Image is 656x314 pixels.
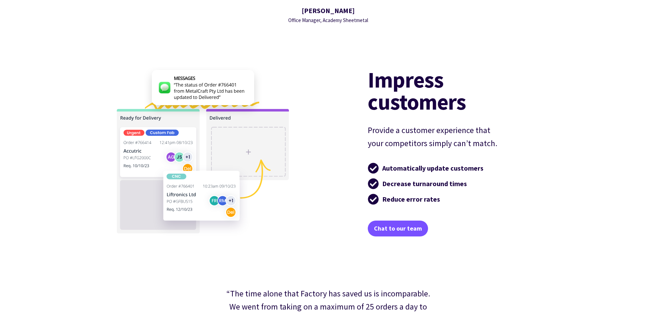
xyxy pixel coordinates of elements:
strong: Automatically update customers [382,164,483,172]
strong: Reduce error rates [382,195,440,203]
div: Office Manager, Academy Sheetmetal [288,16,368,24]
a: Chat to our team [368,221,428,236]
strong: Decrease turnaround times [382,179,467,188]
strong: [PERSON_NAME] [302,6,355,15]
p: Provide a customer experience that your competitors simply can’t match. [368,124,498,150]
iframe: Chat Widget [538,240,656,314]
h2: Impress customers [368,69,527,113]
